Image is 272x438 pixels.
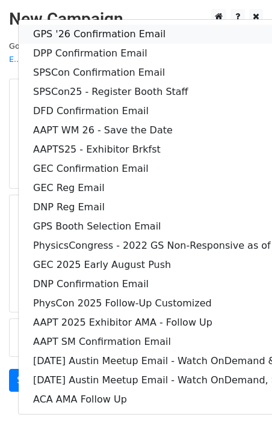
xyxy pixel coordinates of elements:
a: Send [9,369,49,392]
iframe: Chat Widget [212,380,272,438]
h2: New Campaign [9,9,263,29]
small: Google Sheet: [9,41,170,64]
